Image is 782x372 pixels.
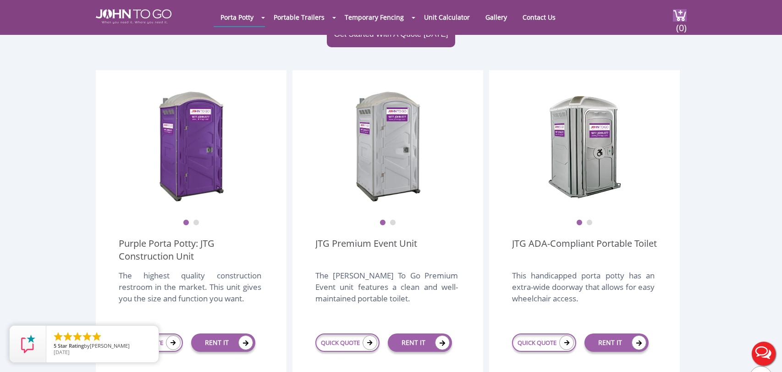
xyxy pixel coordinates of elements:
[82,331,93,342] li: 
[62,331,73,342] li: 
[516,8,562,26] a: Contact Us
[512,333,576,352] a: QUICK QUOTE
[54,349,70,355] span: [DATE]
[584,333,649,352] a: RENT IT
[388,333,452,352] a: RENT IT
[183,220,189,226] button: 1 of 2
[267,8,331,26] a: Portable Trailers
[390,220,396,226] button: 2 of 2
[193,220,199,226] button: 2 of 2
[54,342,56,349] span: 5
[676,14,687,34] span: (0)
[380,220,386,226] button: 1 of 2
[512,237,657,263] a: JTG ADA-Compliant Portable Toilet
[19,335,37,353] img: Review Rating
[53,331,64,342] li: 
[119,270,261,314] div: The highest quality construction restroom in the market. This unit gives you the size and functio...
[512,270,655,314] div: This handicapped porta potty has an extra-wide doorway that allows for easy wheelchair access.
[58,342,84,349] span: Star Rating
[576,220,583,226] button: 1 of 2
[315,333,380,352] a: QUICK QUOTE
[119,237,264,263] a: Purple Porta Potty: JTG Construction Unit
[417,8,477,26] a: Unit Calculator
[548,89,621,203] img: ADA Handicapped Accessible Unit
[191,333,255,352] a: RENT IT
[72,331,83,342] li: 
[338,8,411,26] a: Temporary Fencing
[96,9,171,24] img: JOHN to go
[315,270,458,314] div: The [PERSON_NAME] To Go Premium Event unit features a clean and well-maintained portable toilet.
[91,331,102,342] li: 
[586,220,593,226] button: 2 of 2
[479,8,514,26] a: Gallery
[214,8,260,26] a: Porta Potty
[673,9,687,22] img: cart a
[54,343,151,350] span: by
[745,335,782,372] button: Live Chat
[90,342,130,349] span: [PERSON_NAME]
[315,237,417,263] a: JTG Premium Event Unit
